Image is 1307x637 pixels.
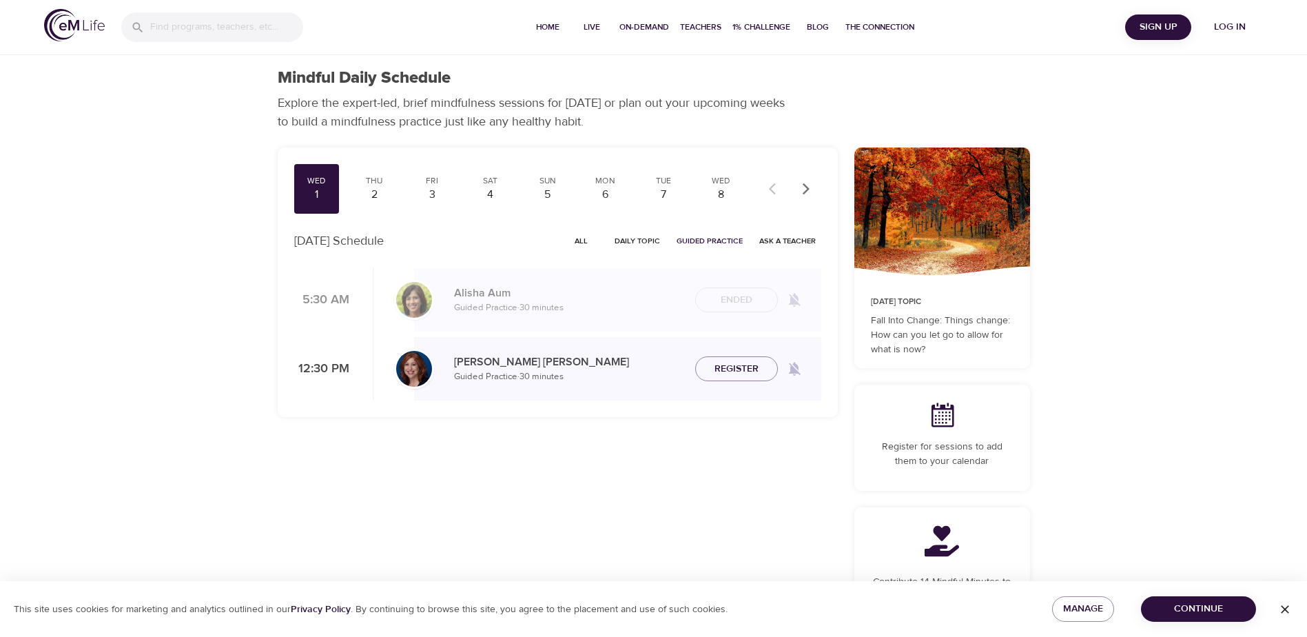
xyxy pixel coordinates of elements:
[871,575,1013,618] p: Contribute 14 Mindful Minutes to a charity by joining a community and completing this program.
[415,187,449,203] div: 3
[415,175,449,187] div: Fri
[609,230,666,252] button: Daily Topic
[704,175,739,187] div: Wed
[565,234,598,247] span: All
[671,230,748,252] button: Guided Practice
[677,234,743,247] span: Guided Practice
[559,230,604,252] button: All
[714,361,759,378] span: Register
[680,20,721,34] span: Teachers
[531,20,564,34] span: Home
[454,301,684,315] p: Guided Practice · 30 minutes
[278,68,451,88] h1: Mindful Daily Schedule
[531,187,565,203] div: 5
[1063,600,1103,618] span: Manage
[646,187,681,203] div: 7
[278,94,794,131] p: Explore the expert-led, brief mindfulness sessions for [DATE] or plan out your upcoming weeks to ...
[871,440,1013,469] p: Register for sessions to add them to your calendar
[704,187,739,203] div: 8
[1202,19,1257,36] span: Log in
[294,360,349,378] p: 12:30 PM
[801,20,834,34] span: Blog
[294,232,384,250] p: [DATE] Schedule
[300,175,334,187] div: Wed
[454,354,684,370] p: [PERSON_NAME] [PERSON_NAME]
[1141,596,1256,622] button: Continue
[473,187,507,203] div: 4
[294,291,349,310] p: 5:30 AM
[291,603,351,616] a: Privacy Policy
[454,370,684,384] p: Guided Practice · 30 minutes
[1125,14,1191,40] button: Sign Up
[871,296,1013,308] p: [DATE] Topic
[695,356,778,382] button: Register
[1152,600,1245,618] span: Continue
[531,175,565,187] div: Sun
[396,282,432,318] img: Alisha%20Aum%208-9-21.jpg
[732,20,790,34] span: 1% Challenge
[588,187,623,203] div: 6
[1052,596,1114,622] button: Manage
[357,175,391,187] div: Thu
[357,187,391,203] div: 2
[300,187,334,203] div: 1
[619,20,669,34] span: On-Demand
[575,20,608,34] span: Live
[778,352,811,385] span: Remind me when a class goes live every Wednesday at 12:30 PM
[396,351,432,387] img: Elaine_Smookler-min.jpg
[473,175,507,187] div: Sat
[44,9,105,41] img: logo
[759,234,816,247] span: Ask a Teacher
[615,234,660,247] span: Daily Topic
[646,175,681,187] div: Tue
[1197,14,1263,40] button: Log in
[454,285,684,301] p: Alisha Aum
[150,12,303,42] input: Find programs, teachers, etc...
[1131,19,1186,36] span: Sign Up
[754,230,821,252] button: Ask a Teacher
[871,314,1013,357] p: Fall Into Change: Things change: How can you let go to allow for what is now?
[845,20,914,34] span: The Connection
[588,175,623,187] div: Mon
